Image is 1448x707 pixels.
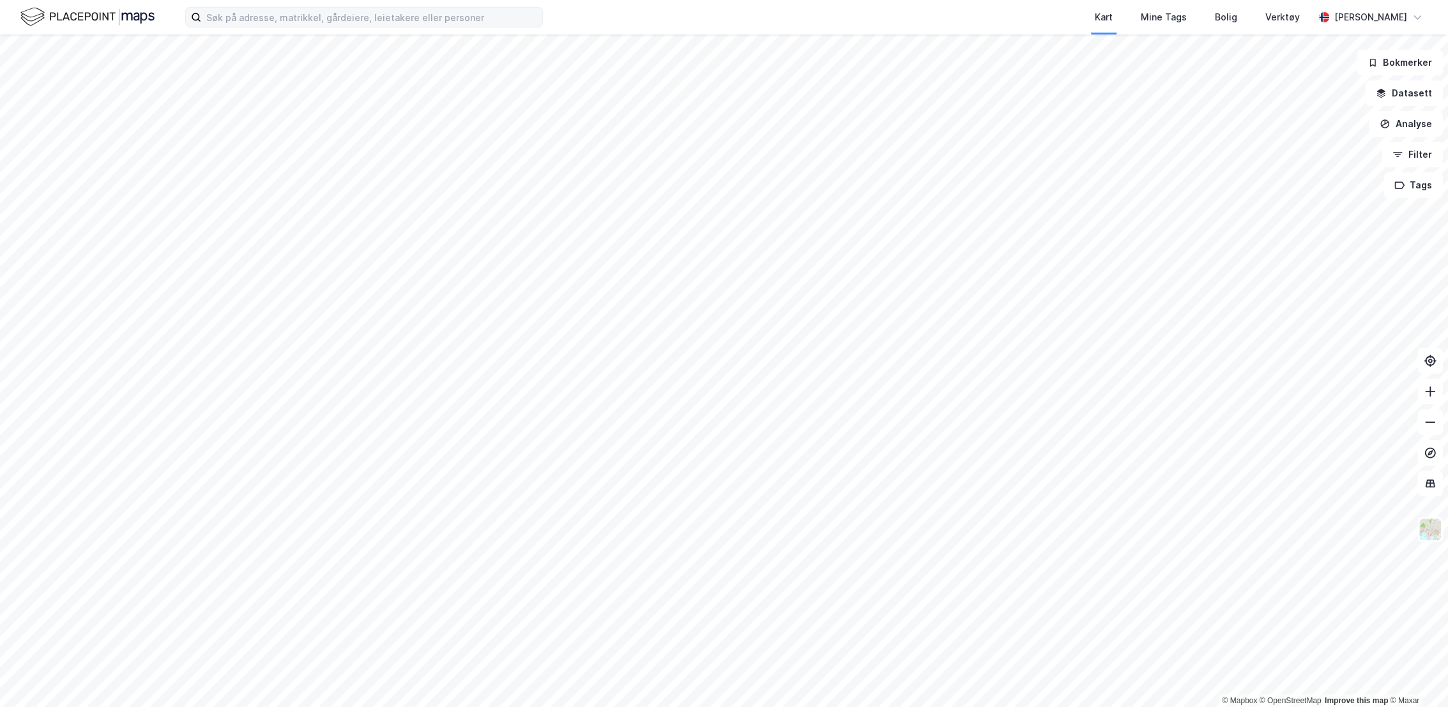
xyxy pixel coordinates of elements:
div: Kontrollprogram for chat [1384,646,1448,707]
img: Z [1418,517,1442,542]
div: Verktøy [1265,10,1300,25]
div: Mine Tags [1141,10,1187,25]
a: Mapbox [1222,696,1257,705]
button: Filter [1382,142,1443,167]
img: logo.f888ab2527a4732fd821a326f86c7f29.svg [20,6,155,28]
input: Søk på adresse, matrikkel, gårdeiere, leietakere eller personer [201,8,542,27]
div: [PERSON_NAME] [1334,10,1407,25]
button: Datasett [1365,80,1443,106]
a: Improve this map [1325,696,1388,705]
button: Tags [1383,172,1443,198]
button: Analyse [1369,111,1443,137]
div: Kart [1095,10,1113,25]
button: Bokmerker [1357,50,1443,75]
iframe: Chat Widget [1384,646,1448,707]
a: OpenStreetMap [1260,696,1322,705]
div: Bolig [1215,10,1237,25]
